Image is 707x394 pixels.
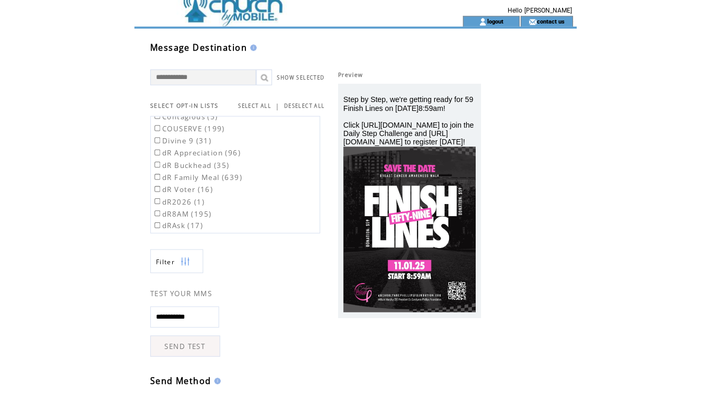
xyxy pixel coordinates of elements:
a: DESELECT ALL [283,105,323,112]
a: SEND TEST [151,335,220,356]
input: dR Family Meal (639) [155,175,161,182]
span: Send Method [151,375,211,386]
input: dR2026 (1) [155,199,161,206]
label: Contagious (5) [153,114,218,123]
label: dR8AM (195) [153,210,212,220]
label: dR Buckhead (35) [153,162,229,172]
input: dR8AM (195) [155,211,161,218]
input: dR Voter (16) [155,187,161,194]
input: Divine 9 (31) [155,139,161,145]
span: Message Destination [151,45,246,57]
input: dR Buckhead (35) [155,163,161,170]
label: dR Family Meal (639) [153,174,242,184]
input: Contagious (5) [155,115,161,121]
span: Show filters [156,258,175,267]
img: contact_us_icon.gif [525,21,533,29]
a: contact us [533,21,560,28]
a: Filter [151,250,203,274]
span: | [275,104,279,113]
span: Step by Step, we're getting ready for 59 Finish Lines on [DATE]8:59am! Click [URL][DOMAIN_NAME] t... [342,98,471,148]
span: Preview [336,74,361,81]
label: dR2026 (1) [153,198,205,208]
span: SELECT OPT-IN LISTS [151,105,218,112]
input: COUSERVE (199) [155,127,161,133]
img: help.gif [246,48,256,54]
a: SHOW SELECTED [276,77,323,84]
label: dR Voter (16) [153,186,213,196]
span: Hello [PERSON_NAME] [504,10,568,18]
a: SELECT ALL [238,105,270,112]
img: help.gif [211,377,220,384]
span: TEST YOUR MMS [151,289,212,299]
label: dR Appreciation (96) [153,150,241,160]
label: COUSERVE (199) [153,126,225,136]
a: logout [484,21,500,28]
label: dRAsk (17) [153,222,203,231]
img: filters.png [181,251,190,274]
input: dR Appreciation (96) [155,151,161,157]
label: Divine 9 (31) [153,138,211,148]
input: dRAsk (17) [155,223,161,230]
img: account_icon.gif [476,21,484,29]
